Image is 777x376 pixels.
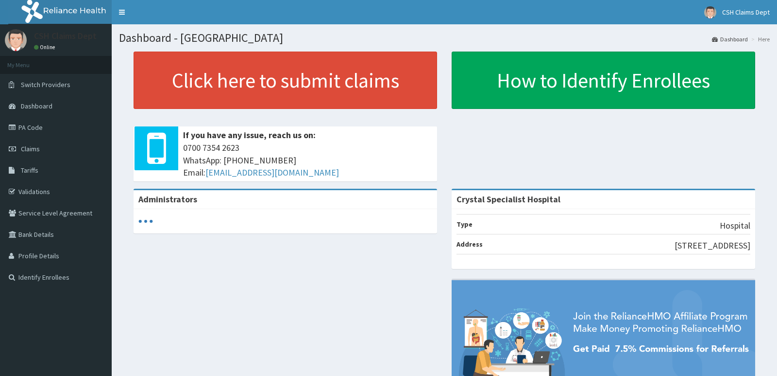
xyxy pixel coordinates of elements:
img: User Image [704,6,716,18]
span: Claims [21,144,40,153]
svg: audio-loading [138,214,153,229]
p: [STREET_ADDRESS] [675,239,750,252]
b: Administrators [138,194,197,205]
p: Hospital [720,219,750,232]
b: If you have any issue, reach us on: [183,129,316,141]
span: CSH Claims Dept [722,8,770,17]
a: How to Identify Enrollees [452,52,755,109]
b: Type [456,220,473,229]
p: CSH Claims Dept [34,32,97,40]
a: [EMAIL_ADDRESS][DOMAIN_NAME] [205,167,339,178]
span: 0700 7354 2623 WhatsApp: [PHONE_NUMBER] Email: [183,142,432,179]
li: Here [749,35,770,43]
span: Tariffs [21,166,38,175]
a: Online [34,44,57,51]
span: Dashboard [21,102,52,110]
span: Switch Providers [21,80,70,89]
a: Dashboard [712,35,748,43]
h1: Dashboard - [GEOGRAPHIC_DATA] [119,32,770,44]
img: User Image [5,29,27,51]
b: Address [456,240,483,249]
strong: Crystal Specialist Hospital [456,194,560,205]
a: Click here to submit claims [134,52,437,109]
